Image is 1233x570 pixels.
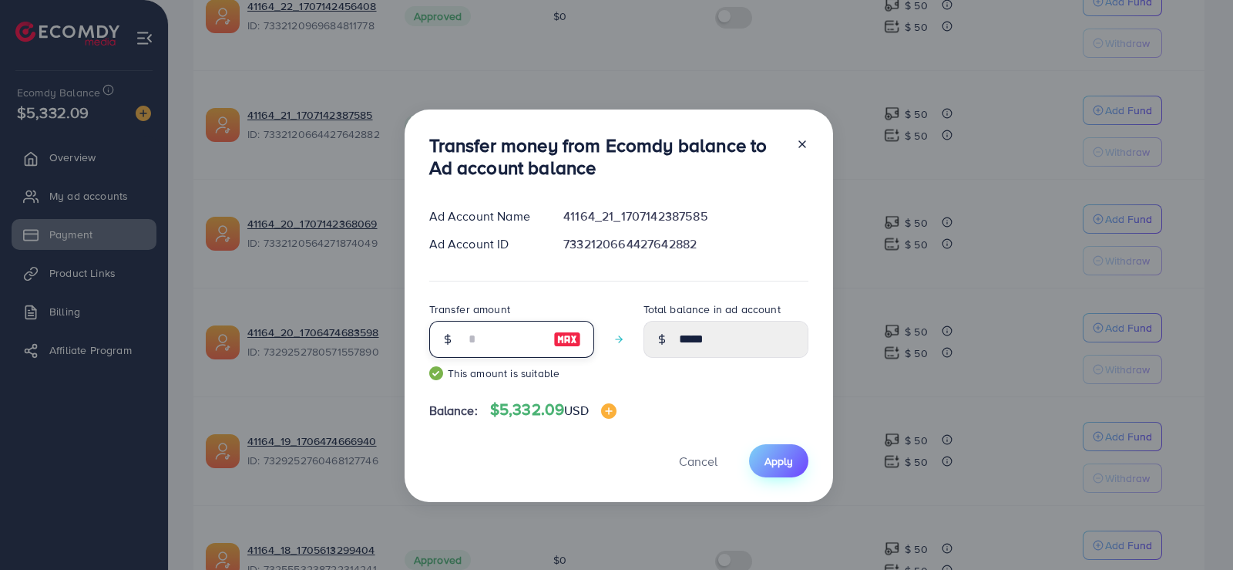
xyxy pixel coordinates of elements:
small: This amount is suitable [429,366,594,381]
img: guide [429,366,443,380]
span: USD [564,402,588,419]
iframe: Chat [1167,501,1221,558]
label: Total balance in ad account [643,302,781,317]
div: Ad Account ID [417,235,552,253]
h3: Transfer money from Ecomdy balance to Ad account balance [429,134,784,179]
button: Apply [749,444,808,477]
span: Cancel [679,453,717,470]
img: image [553,330,581,349]
label: Transfer amount [429,302,510,317]
span: Balance: [429,402,478,420]
div: Ad Account Name [417,207,552,225]
span: Apply [764,454,793,469]
button: Cancel [660,444,737,477]
img: image [601,403,616,419]
h4: $5,332.09 [490,400,616,420]
div: 7332120664427642882 [551,235,820,253]
div: 41164_21_1707142387585 [551,207,820,225]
